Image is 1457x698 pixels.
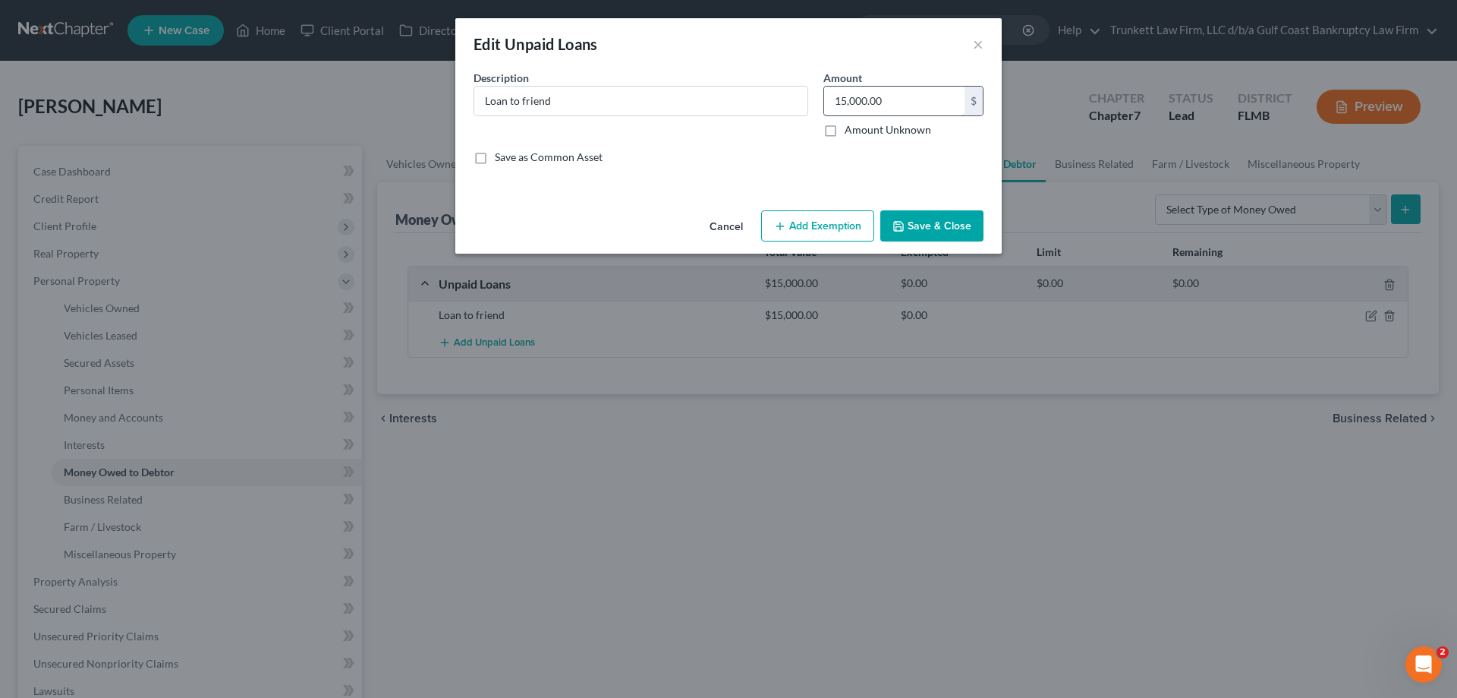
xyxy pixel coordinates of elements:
div: $ [965,87,983,115]
span: Description [474,71,529,84]
input: Describe... [474,87,807,115]
iframe: Intercom live chat [1405,646,1442,683]
button: Save & Close [880,210,983,242]
input: 0.00 [824,87,965,115]
div: Edit Unpaid Loans [474,33,598,55]
span: 2 [1437,646,1449,659]
button: Add Exemption [761,210,874,242]
label: Amount Unknown [845,122,931,137]
label: Save as Common Asset [495,150,603,165]
button: × [973,35,983,53]
button: Cancel [697,212,755,242]
label: Amount [823,70,862,86]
